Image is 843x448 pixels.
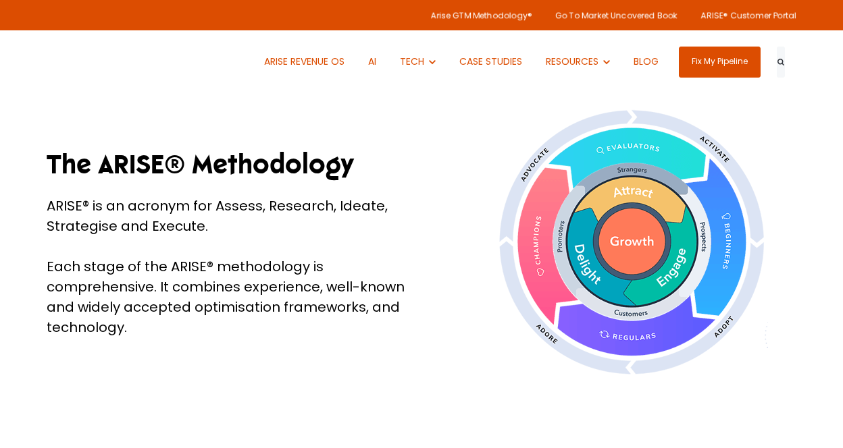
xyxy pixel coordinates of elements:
[390,30,446,93] button: Show submenu for TECH TECH
[47,196,411,337] div: ARISE® is an acronym for Assess, Research, Ideate, Strategise and Execute. Each stage of the ARIS...
[400,55,424,68] span: TECH
[623,30,669,93] a: BLOG
[679,47,761,78] a: Fix My Pipeline
[358,30,386,93] a: AI
[496,108,768,377] img: Product-led-growth-flywheel-hubspot-flywheel
[536,30,620,93] button: Show submenu for RESOURCES RESOURCES
[47,148,411,182] h1: The ARISE® Methodology
[775,383,843,448] iframe: Chat Widget
[254,30,668,93] nav: Desktop navigation
[546,55,598,68] span: RESOURCES
[449,30,532,93] a: CASE STUDIES
[777,47,785,78] button: Search
[254,30,355,93] a: ARISE REVENUE OS
[47,47,74,77] img: ARISE GTM logo (1) white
